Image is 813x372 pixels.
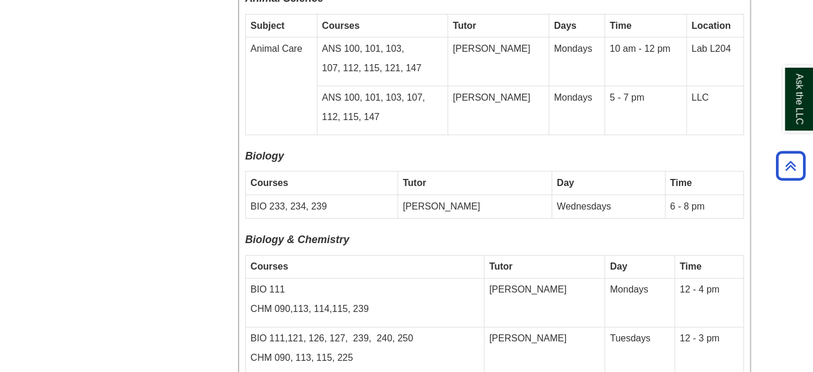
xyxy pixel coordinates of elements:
[251,303,479,317] p: CHM 090,113, 114,115, 239
[322,42,444,56] p: ANS 100, 101, 103,
[322,21,360,31] strong: Courses
[398,195,552,219] td: [PERSON_NAME]
[549,38,605,87] td: Mondays
[322,62,444,75] p: 107, 112, 115, 121, 147
[322,91,444,105] p: ANS 100, 101, 103, 107,
[251,352,479,366] p: CHM 090, 113, 115, 225
[665,195,744,219] td: 6 - 8 pm
[605,38,687,87] td: 10 am - 12 pm
[610,262,627,272] strong: Day
[322,111,444,124] p: 112, 115, 147
[557,178,574,188] strong: Day
[453,21,477,31] strong: Tutor
[692,21,731,31] b: Location
[687,87,744,135] td: LLC
[552,195,665,219] td: Wednesdays
[251,333,479,346] p: BIO 111,121, 126, 127, 239, 240, 250
[675,279,744,328] td: 12 - 4 pm
[448,87,549,135] td: [PERSON_NAME]
[554,21,577,31] b: Days
[251,262,288,272] strong: Courses
[245,150,284,162] font: Biology
[448,38,549,87] td: [PERSON_NAME]
[245,234,349,245] font: Biology & Chemistry
[610,21,632,31] strong: Time
[692,42,739,56] p: Lab L204
[251,21,285,31] strong: Subject
[549,87,605,135] td: Mondays
[251,178,288,188] strong: Courses
[605,87,687,135] td: 5 - 7 pm
[680,262,702,272] strong: Time
[671,178,692,188] strong: Time
[246,195,398,219] td: BIO 233, 234, 239
[251,284,479,297] p: BIO 111
[485,279,605,328] td: [PERSON_NAME]
[605,279,675,328] td: Mondays
[772,158,810,174] a: Back to Top
[246,38,318,135] td: Animal Care
[489,262,513,272] strong: Tutor
[403,178,427,188] strong: Tutor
